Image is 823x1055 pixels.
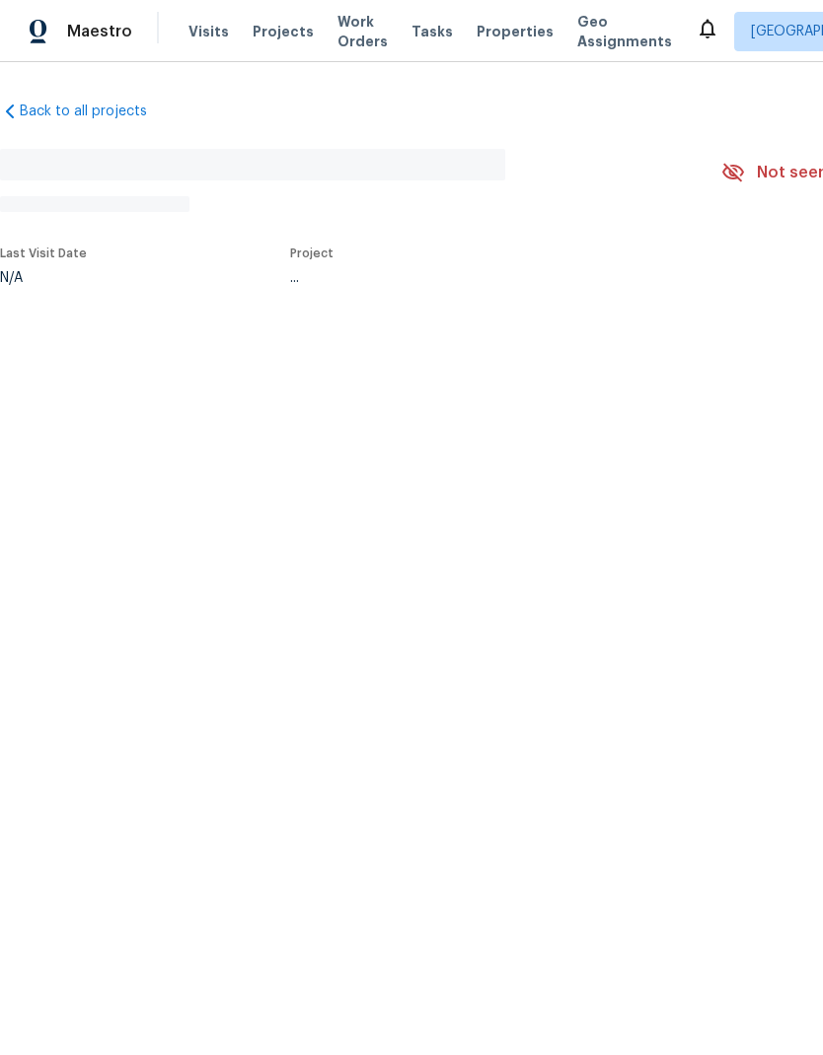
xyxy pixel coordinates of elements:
[290,271,669,285] div: ...
[67,22,132,41] span: Maestro
[577,12,672,51] span: Geo Assignments
[188,22,229,41] span: Visits
[253,22,314,41] span: Projects
[477,22,554,41] span: Properties
[290,247,334,259] span: Project
[411,25,453,38] span: Tasks
[337,12,388,51] span: Work Orders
